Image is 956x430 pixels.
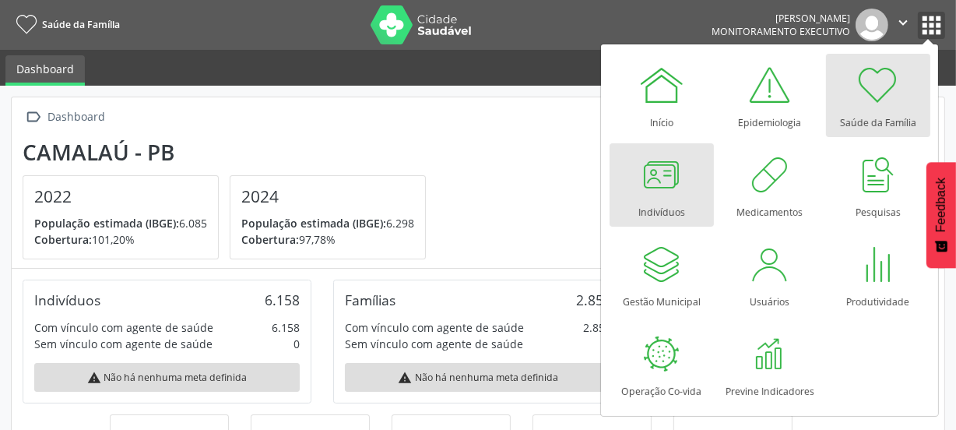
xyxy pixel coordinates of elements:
[398,371,412,385] i: warning
[23,106,45,129] i: 
[610,322,714,406] a: Operação Co-vida
[34,215,207,231] p: 6.085
[856,9,888,41] img: img
[241,187,414,206] h4: 2024
[34,319,213,336] div: Com vínculo com agente de saúde
[576,291,611,308] div: 2.858
[34,291,100,308] div: Indivíduos
[42,18,120,31] span: Saúde da Família
[5,55,85,86] a: Dashboard
[345,291,395,308] div: Famílias
[345,363,610,392] div: Não há nenhuma meta definida
[345,319,524,336] div: Com vínculo com agente de saúde
[610,143,714,227] a: Indivíduos
[265,291,300,308] div: 6.158
[718,322,822,406] a: Previne Indicadores
[888,9,918,41] button: 
[345,336,523,352] div: Sem vínculo com agente de saúde
[293,336,300,352] div: 0
[34,336,213,352] div: Sem vínculo com agente de saúde
[241,215,414,231] p: 6.298
[826,143,930,227] a: Pesquisas
[241,216,386,231] span: População estimada (IBGE):
[894,14,912,31] i: 
[718,143,822,227] a: Medicamentos
[583,319,611,336] div: 2.858
[826,233,930,316] a: Produtividade
[272,319,300,336] div: 6.158
[34,232,92,247] span: Cobertura:
[934,178,948,232] span: Feedback
[926,162,956,268] button: Feedback - Mostrar pesquisa
[23,106,108,129] a:  Dashboard
[45,106,108,129] div: Dashboard
[718,54,822,137] a: Epidemiologia
[712,25,850,38] span: Monitoramento Executivo
[718,233,822,316] a: Usuários
[34,216,179,231] span: População estimada (IBGE):
[610,233,714,316] a: Gestão Municipal
[712,12,850,25] div: [PERSON_NAME]
[34,187,207,206] h4: 2022
[87,371,101,385] i: warning
[826,54,930,137] a: Saúde da Família
[34,231,207,248] p: 101,20%
[241,231,414,248] p: 97,78%
[918,12,945,39] button: apps
[610,54,714,137] a: Início
[241,232,299,247] span: Cobertura:
[23,139,437,165] div: Camalaú - PB
[34,363,300,392] div: Não há nenhuma meta definida
[11,12,120,37] a: Saúde da Família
